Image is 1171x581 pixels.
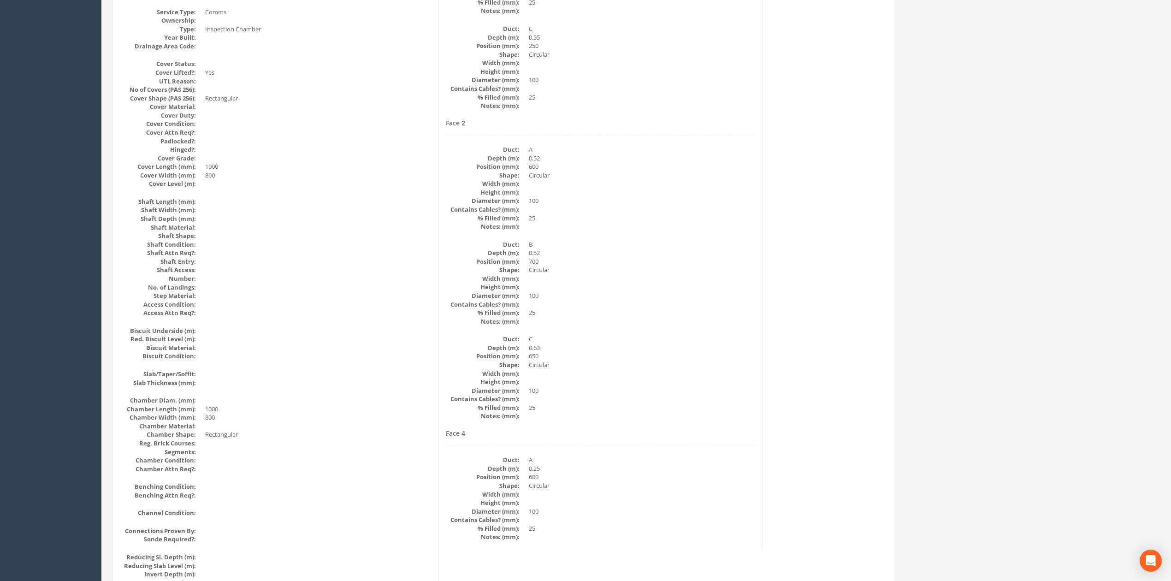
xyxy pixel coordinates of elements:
[446,41,520,50] dt: Position (mm):
[446,101,520,110] dt: Notes: (mm):
[529,361,755,369] dd: Circular
[122,162,196,171] dt: Cover Length (mm):
[205,171,432,180] dd: 800
[446,430,755,437] h4: Face 4
[122,379,196,387] dt: Slab Thickness (mm):
[446,205,520,214] dt: Contains Cables? (mm):
[446,283,520,291] dt: Height (mm):
[529,50,755,59] dd: Circular
[446,481,520,490] dt: Shape:
[122,145,196,154] dt: Hinged?:
[122,179,196,188] dt: Cover Level (m):
[122,231,196,240] dt: Shaft Shape:
[122,59,196,68] dt: Cover Status:
[446,378,520,386] dt: Height (mm):
[122,352,196,361] dt: Biscuit Condition:
[122,257,196,266] dt: Shaft Entry:
[122,465,196,474] dt: Chamber Attn Req?:
[529,344,755,352] dd: 0.63
[122,344,196,352] dt: Biscuit Material:
[122,405,196,414] dt: Chamber Length (mm):
[122,8,196,17] dt: Service Type:
[122,335,196,344] dt: Red. Biscuit Level (m):
[446,214,520,223] dt: % Filled (mm):
[122,85,196,94] dt: No of Covers (PAS 256):
[122,16,196,25] dt: Ownership:
[446,50,520,59] dt: Shape:
[122,283,196,292] dt: No. of Landings:
[122,128,196,137] dt: Cover Attn Req?:
[446,257,520,266] dt: Position (mm):
[122,430,196,439] dt: Chamber Shape:
[122,111,196,120] dt: Cover Duty:
[122,553,196,562] dt: Reducing Sl. Depth (m):
[529,196,755,205] dd: 100
[529,524,755,533] dd: 25
[446,240,520,249] dt: Duct:
[446,498,520,507] dt: Height (mm):
[446,188,520,197] dt: Height (mm):
[446,76,520,84] dt: Diameter (mm):
[446,335,520,344] dt: Duct:
[446,196,520,205] dt: Diameter (mm):
[122,154,196,163] dt: Cover Grade:
[446,386,520,395] dt: Diameter (mm):
[205,413,432,422] dd: 800
[446,59,520,67] dt: Width (mm):
[446,344,520,352] dt: Depth (m):
[446,412,520,421] dt: Notes: (mm):
[122,527,196,535] dt: Connections Proven By:
[122,25,196,34] dt: Type:
[122,491,196,500] dt: Benching Attn Req?:
[529,76,755,84] dd: 100
[529,249,755,257] dd: 0.52
[205,162,432,171] dd: 1000
[529,41,755,50] dd: 250
[529,308,755,317] dd: 25
[529,266,755,274] dd: Circular
[122,300,196,309] dt: Access Condition:
[122,42,196,51] dt: Drainage Area Code:
[446,473,520,481] dt: Position (mm):
[529,473,755,481] dd: 600
[122,291,196,300] dt: Step Material:
[122,439,196,448] dt: Reg. Brick Courses:
[529,154,755,163] dd: 0.52
[529,214,755,223] dd: 25
[122,266,196,274] dt: Shaft Access:
[205,68,432,77] dd: Yes
[122,68,196,77] dt: Cover Lifted?:
[446,403,520,412] dt: % Filled (mm):
[122,482,196,491] dt: Benching Condition:
[446,308,520,317] dt: % Filled (mm):
[446,300,520,309] dt: Contains Cables? (mm):
[446,516,520,524] dt: Contains Cables? (mm):
[205,430,432,439] dd: Rectangular
[529,403,755,412] dd: 25
[122,535,196,544] dt: Sonde Required?:
[122,240,196,249] dt: Shaft Condition:
[529,291,755,300] dd: 100
[446,6,520,15] dt: Notes: (mm):
[446,222,520,231] dt: Notes: (mm):
[529,507,755,516] dd: 100
[446,171,520,180] dt: Shape:
[446,145,520,154] dt: Duct:
[122,562,196,570] dt: Reducing Slab Level (m):
[529,171,755,180] dd: Circular
[1140,550,1162,572] div: Open Intercom Messenger
[122,396,196,405] dt: Chamber Diam. (mm):
[446,291,520,300] dt: Diameter (mm):
[122,119,196,128] dt: Cover Condition:
[122,456,196,465] dt: Chamber Condition:
[122,94,196,103] dt: Cover Shape (PAS 256):
[122,413,196,422] dt: Chamber Width (mm):
[122,448,196,456] dt: Segments:
[446,352,520,361] dt: Position (mm):
[446,84,520,93] dt: Contains Cables? (mm):
[205,25,432,34] dd: Inspection Chamber
[122,249,196,257] dt: Shaft Attn Req?:
[446,464,520,473] dt: Depth (m):
[122,274,196,283] dt: Number:
[529,456,755,464] dd: A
